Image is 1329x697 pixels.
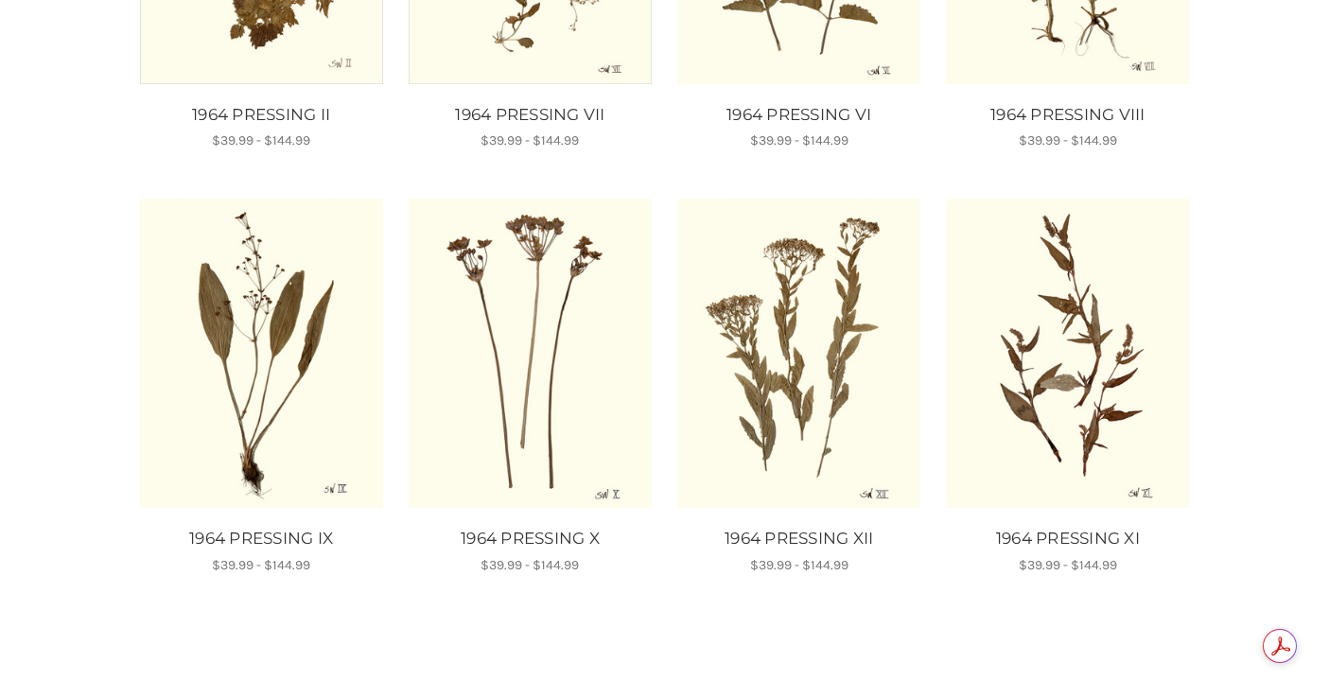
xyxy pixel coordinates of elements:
a: 1964 PRESSING X, Price range from $39.99 to $144.99 [409,193,652,514]
img: Unframed [677,199,920,508]
a: 1964 PRESSING IX, Price range from $39.99 to $144.99 [137,527,386,551]
span: $39.99 - $144.99 [1019,557,1117,573]
span: $39.99 - $144.99 [212,557,310,573]
span: $39.99 - $144.99 [481,132,579,148]
img: Unframed [946,199,1189,508]
span: $39.99 - $144.99 [750,557,848,573]
a: 1964 PRESSING II, Price range from $39.99 to $144.99 [137,103,386,128]
a: 1964 PRESSING XI, Price range from $39.99 to $144.99 [943,527,1192,551]
span: $39.99 - $144.99 [750,132,848,148]
a: 1964 PRESSING X, Price range from $39.99 to $144.99 [406,527,655,551]
span: $39.99 - $144.99 [212,132,310,148]
a: 1964 PRESSING VIII, Price range from $39.99 to $144.99 [943,103,1192,128]
a: 1964 PRESSING VI, Price range from $39.99 to $144.99 [674,103,923,128]
img: Unframed [409,199,652,508]
img: Unframed [140,199,383,508]
span: $39.99 - $144.99 [1019,132,1117,148]
a: 1964 PRESSING XII, Price range from $39.99 to $144.99 [677,193,920,514]
a: 1964 PRESSING XII, Price range from $39.99 to $144.99 [674,527,923,551]
a: 1964 PRESSING VII, Price range from $39.99 to $144.99 [406,103,655,128]
span: $39.99 - $144.99 [481,557,579,573]
a: 1964 PRESSING XI, Price range from $39.99 to $144.99 [946,193,1189,514]
a: 1964 PRESSING IX, Price range from $39.99 to $144.99 [140,193,383,514]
